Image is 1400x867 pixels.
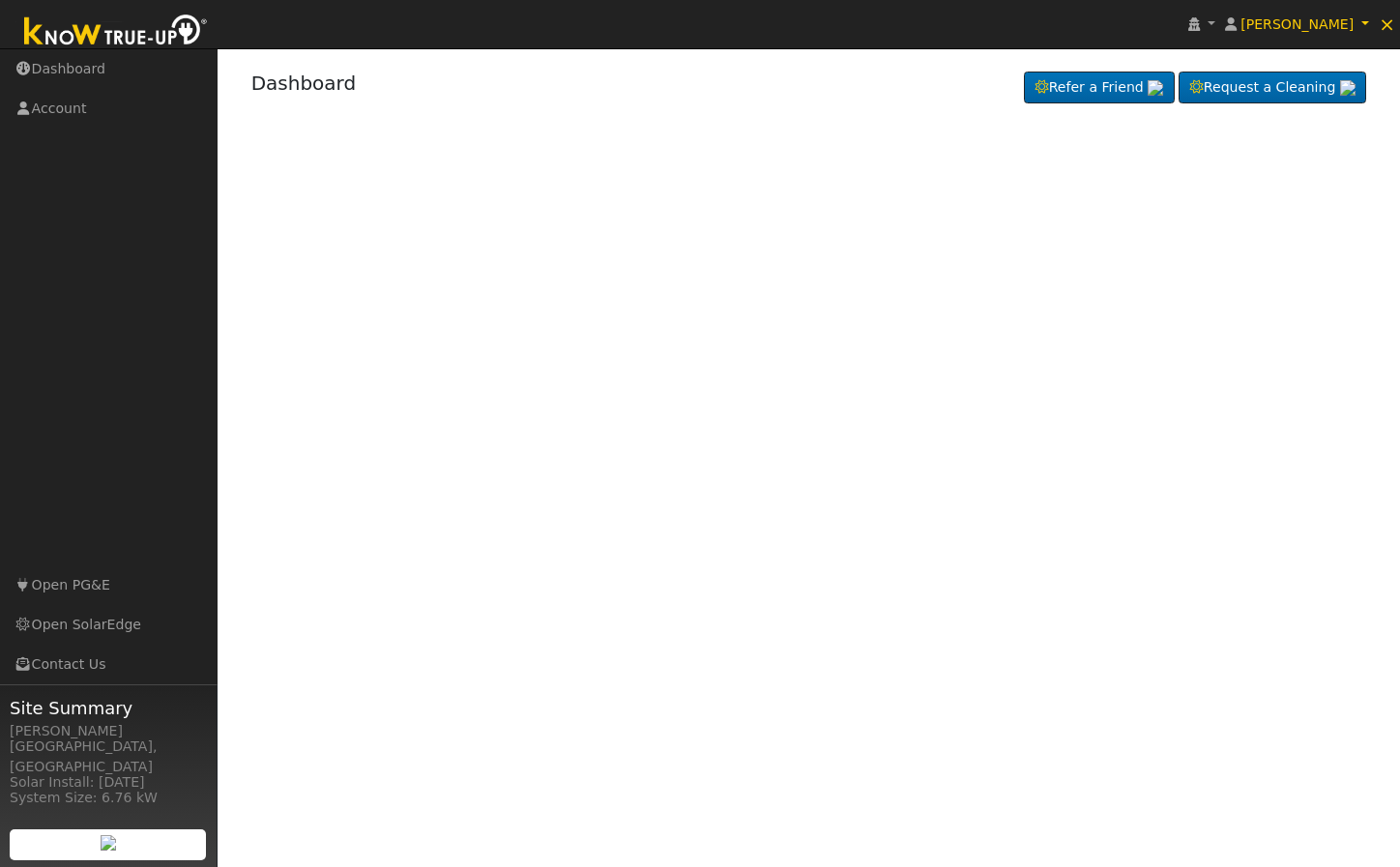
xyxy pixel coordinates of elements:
img: retrieve [1340,80,1356,96]
img: Know True-Up [15,11,218,54]
img: retrieve [101,835,116,851]
a: Request a Cleaning [1179,72,1366,104]
a: Refer a Friend [1024,72,1175,104]
div: Solar Install: [DATE] [10,772,207,793]
div: [GEOGRAPHIC_DATA], [GEOGRAPHIC_DATA] [10,737,207,777]
span: Site Summary [10,695,207,721]
a: Dashboard [251,72,357,95]
img: retrieve [1148,80,1163,96]
span: × [1379,13,1395,36]
div: System Size: 6.76 kW [10,788,207,808]
div: [PERSON_NAME] [10,721,207,741]
span: [PERSON_NAME] [1240,16,1354,32]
